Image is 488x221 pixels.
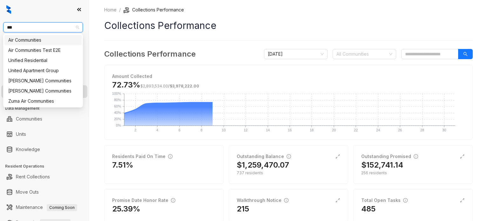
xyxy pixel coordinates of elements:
[119,6,121,13] li: /
[8,57,78,64] div: Unified Residential
[1,113,87,125] li: Communities
[4,45,82,55] div: Air Communities Test E2E
[103,6,118,13] a: Home
[442,128,446,132] text: 30
[104,18,473,33] h1: Collections Performance
[335,198,340,203] span: expand-alt
[16,113,42,125] a: Communities
[1,128,87,141] li: Units
[335,154,340,159] span: expand-alt
[112,197,175,204] div: Promise Date Honor Rate
[123,6,184,13] li: Collections Performance
[398,128,402,132] text: 26
[16,128,26,141] a: Units
[376,128,380,132] text: 24
[179,128,180,132] text: 6
[200,128,202,132] text: 8
[140,84,168,88] span: $2,893,534.00
[237,204,249,214] h2: 215
[1,85,87,98] li: Collections
[1,43,87,55] li: Leads
[1,186,87,198] li: Move Outs
[1,70,87,83] li: Leasing
[268,49,324,59] span: October 2025
[361,153,418,160] div: Outstanding Promised
[266,128,270,132] text: 14
[168,154,173,159] span: info-circle
[112,73,152,79] strong: Amount Collected
[5,106,89,111] h3: Data Management
[237,153,291,160] div: Outstanding Balance
[112,204,140,214] h2: 25.39%
[8,77,78,84] div: [PERSON_NAME] Communities
[222,128,226,132] text: 10
[332,128,336,132] text: 20
[288,128,292,132] text: 16
[310,128,314,132] text: 18
[354,128,358,132] text: 22
[112,160,133,170] h2: 7.51%
[287,154,291,159] span: info-circle
[16,186,39,198] a: Move Outs
[361,160,403,170] h2: $152,741.14
[140,84,199,88] span: /
[8,67,78,74] div: United Apartment Group
[361,170,465,176] div: 256 residents
[361,197,408,204] div: Total Open Tasks
[1,143,87,156] li: Knowledge
[244,128,247,132] text: 12
[114,98,121,102] text: 80%
[237,170,340,176] div: 737 residents
[1,201,87,214] li: Maintenance
[460,154,465,159] span: expand-alt
[16,170,50,183] a: Rent Collections
[134,128,136,132] text: 2
[104,48,196,60] h3: Collections Performance
[463,52,468,56] span: search
[6,5,11,14] img: logo
[460,198,465,203] span: expand-alt
[284,198,288,203] span: info-circle
[156,128,158,132] text: 4
[361,204,376,214] h2: 485
[170,84,199,88] span: $3,978,222.00
[16,143,40,156] a: Knowledge
[8,87,78,94] div: [PERSON_NAME] Communities
[237,160,289,170] h2: $1,259,470.07
[4,76,82,86] div: Villa Serena Communities
[4,86,82,96] div: Villa Serena Communities
[112,92,121,95] text: 100%
[4,35,82,45] div: Air Communities
[237,197,288,204] div: Walkthrough Notice
[5,163,89,169] h3: Resident Operations
[8,98,78,105] div: Zuma Air Communities
[4,55,82,66] div: Unified Residential
[1,170,87,183] li: Rent Collections
[171,198,175,203] span: info-circle
[112,80,199,90] h3: 72.73%
[414,154,418,159] span: info-circle
[403,198,408,203] span: info-circle
[112,153,173,160] div: Residents Paid On Time
[8,37,78,44] div: Air Communities
[4,66,82,76] div: United Apartment Group
[47,204,77,211] span: Coming Soon
[116,123,121,127] text: 0%
[114,117,121,121] text: 20%
[8,47,78,54] div: Air Communities Test E2E
[114,104,121,108] text: 60%
[114,111,121,114] text: 40%
[420,128,424,132] text: 28
[4,96,82,106] div: Zuma Air Communities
